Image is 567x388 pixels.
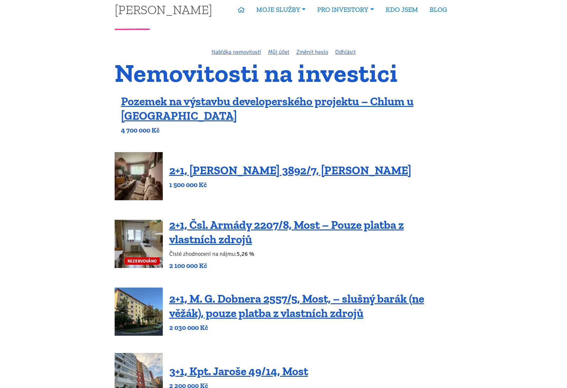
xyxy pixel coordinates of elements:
[169,163,411,177] a: 2+1, [PERSON_NAME] 3892/7, [PERSON_NAME]
[115,220,163,268] a: REZERVOVÁNO
[115,3,212,16] a: [PERSON_NAME]
[237,250,254,257] b: 5,26 %
[380,2,424,17] a: KDO JSEM
[121,126,453,135] p: 4 700 000 Kč
[424,2,453,17] a: BLOG
[169,249,453,258] p: Čisté zhodnocení na nájmu:
[169,364,308,378] a: 3+1, Kpt. Jaroše 49/14, Most
[169,180,411,189] p: 1 500 000 Kč
[115,62,453,84] h1: Nemovitosti na investici
[268,48,289,56] a: Můj účet
[169,292,424,320] a: 2+1, M. G. Dobnera 2557/5, Most, – slušný barák (ne věžák), pouze platba z vlastních zdrojů
[296,48,328,56] a: Změnit heslo
[169,261,453,270] p: 2 100 000 Kč
[335,48,356,56] a: Odhlásit
[250,2,311,17] a: MOJE SLUŽBY
[125,257,160,265] span: REZERVOVÁNO
[311,2,379,17] a: PRO INVESTORY
[169,218,404,246] a: 2+1, Čsl. Armády 2207/8, Most – Pouze platba z vlastních zdrojů
[169,323,453,332] p: 2 030 000 Kč
[121,94,414,123] a: Pozemek na výstavbu developerského projektu – Chlum u [GEOGRAPHIC_DATA]
[212,48,261,56] a: Nabídka nemovitostí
